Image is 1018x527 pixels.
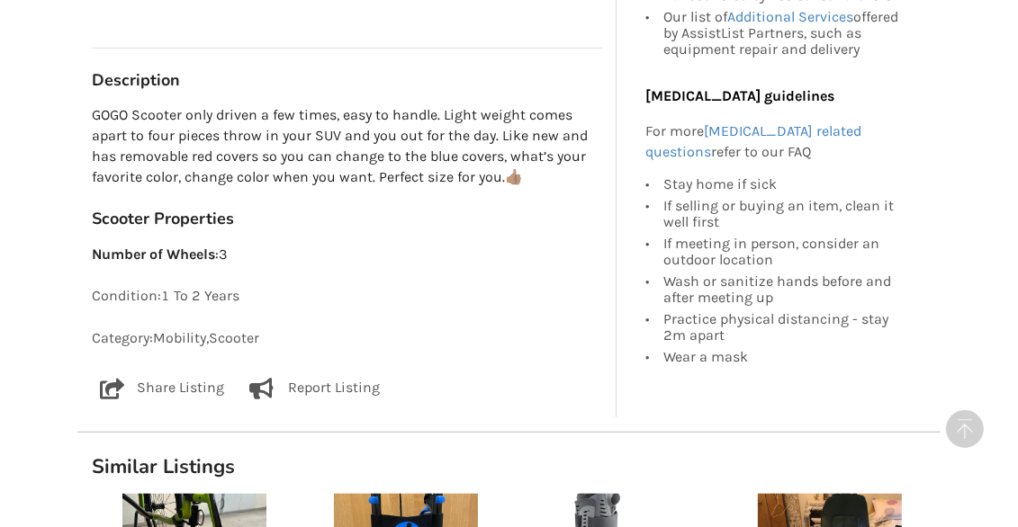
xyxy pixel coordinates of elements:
div: Wear a mask [663,346,903,365]
h1: Similar Listings [77,454,941,479]
a: Additional Services [727,7,853,24]
strong: Number of Wheels [92,246,215,263]
b: [MEDICAL_DATA] guidelines [645,86,834,103]
div: Our list of offered by AssistList Partners, such as equipment repair and delivery [663,5,903,57]
p: For more refer to our FAQ [645,121,903,162]
p: Report Listing [288,378,380,399]
div: Practice physical distancing - stay 2m apart [663,308,903,346]
div: Wash or sanitize hands before and after meeting up [663,271,903,308]
a: [MEDICAL_DATA] related questions [645,121,861,159]
p: Share Listing [138,378,225,399]
p: Condition: 1 To 2 Years [92,286,602,307]
p: : 3 [92,245,602,265]
div: If meeting in person, consider an outdoor location [663,233,903,271]
div: Stay home if sick [663,176,903,195]
div: If selling or buying an item, clean it well first [663,195,903,233]
h3: Scooter Properties [92,209,602,229]
h3: Description [92,70,602,91]
p: GOGO Scooter only driven a few times, easy to handle. Light weight comes apart to four pieces thr... [92,105,602,187]
p: Category: Mobility , Scooter [92,328,602,349]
